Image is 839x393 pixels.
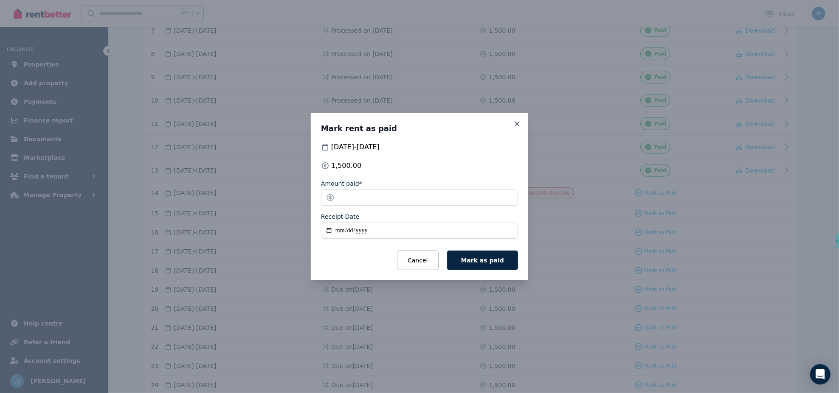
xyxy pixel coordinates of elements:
[321,179,362,188] label: Amount paid*
[321,212,359,221] label: Receipt Date
[331,161,361,171] span: 1,500.00
[447,251,518,270] button: Mark as paid
[331,142,380,152] span: [DATE] - [DATE]
[321,123,518,134] h3: Mark rent as paid
[397,251,438,270] button: Cancel
[461,257,504,264] span: Mark as paid
[810,364,831,385] div: Open Intercom Messenger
